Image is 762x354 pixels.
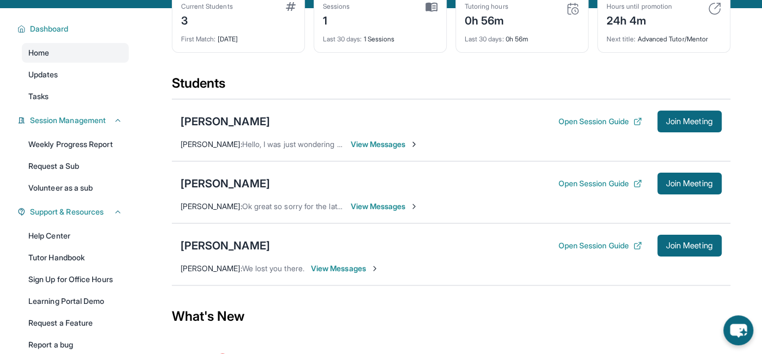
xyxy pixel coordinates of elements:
[26,206,122,217] button: Support & Resources
[425,2,437,12] img: card
[30,115,106,126] span: Session Management
[28,47,49,58] span: Home
[26,23,122,34] button: Dashboard
[172,292,730,340] div: What's New
[30,206,104,217] span: Support & Resources
[657,111,722,132] button: Join Meeting
[465,2,508,11] div: Tutoring hours
[22,178,129,198] a: Volunteer as a sub
[28,69,58,80] span: Updates
[607,2,672,11] div: Hours until promotion
[410,202,418,211] img: Chevron-Right
[26,115,122,126] button: Session Management
[323,11,350,28] div: 1
[666,118,713,125] span: Join Meeting
[181,2,233,11] div: Current Students
[181,238,270,253] div: [PERSON_NAME]
[22,226,129,246] a: Help Center
[22,156,129,176] a: Request a Sub
[558,240,641,251] button: Open Session Guide
[30,23,69,34] span: Dashboard
[323,2,350,11] div: Sessions
[465,11,508,28] div: 0h 56m
[22,43,129,63] a: Home
[181,202,242,211] span: [PERSON_NAME] :
[465,28,579,44] div: 0h 56m
[181,11,233,28] div: 3
[181,264,242,273] span: [PERSON_NAME] :
[657,173,722,194] button: Join Meeting
[370,264,379,273] img: Chevron-Right
[666,180,713,187] span: Join Meeting
[351,139,419,150] span: View Messages
[607,11,672,28] div: 24h 4m
[708,2,721,15] img: card
[28,91,49,102] span: Tasks
[351,201,419,212] span: View Messages
[22,87,129,106] a: Tasks
[22,248,129,267] a: Tutor Handbook
[172,75,730,99] div: Students
[242,264,304,273] span: We lost you there.
[323,35,362,43] span: Last 30 days :
[465,35,504,43] span: Last 30 days :
[181,176,270,191] div: [PERSON_NAME]
[181,28,296,44] div: [DATE]
[558,178,641,189] button: Open Session Guide
[22,313,129,333] a: Request a Feature
[566,2,579,15] img: card
[242,139,516,149] span: Hello, I was just wondering will there be a link sent to my email for the session?
[22,270,129,289] a: Sign Up for Office Hours
[607,35,636,43] span: Next title :
[558,116,641,127] button: Open Session Guide
[410,140,418,149] img: Chevron-Right
[181,114,270,129] div: [PERSON_NAME]
[666,242,713,249] span: Join Meeting
[657,235,722,257] button: Join Meeting
[181,139,242,149] span: [PERSON_NAME] :
[22,135,129,154] a: Weekly Progress Report
[607,28,721,44] div: Advanced Tutor/Mentor
[323,28,437,44] div: 1 Sessions
[181,35,216,43] span: First Match :
[286,2,296,11] img: card
[723,315,753,345] button: chat-button
[22,291,129,311] a: Learning Portal Demo
[311,263,379,274] span: View Messages
[22,65,129,84] a: Updates
[242,202,376,211] span: Ok great so sorry for the late response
